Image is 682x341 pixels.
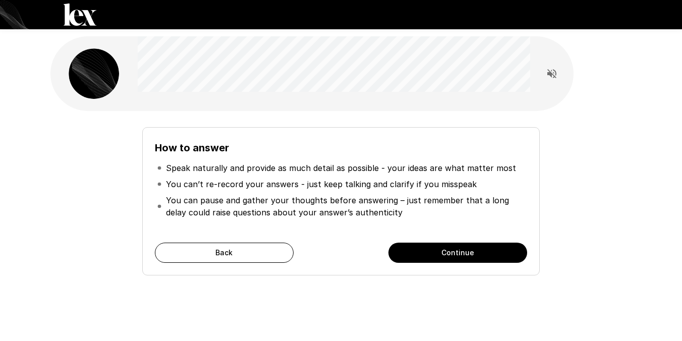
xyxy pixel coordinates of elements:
[388,243,527,263] button: Continue
[155,243,294,263] button: Back
[166,162,516,174] p: Speak naturally and provide as much detail as possible - your ideas are what matter most
[166,178,477,190] p: You can’t re-record your answers - just keep talking and clarify if you misspeak
[166,194,525,218] p: You can pause and gather your thoughts before answering – just remember that a long delay could r...
[69,48,119,99] img: lex_avatar2.png
[542,64,562,84] button: Read questions aloud
[155,142,229,154] b: How to answer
